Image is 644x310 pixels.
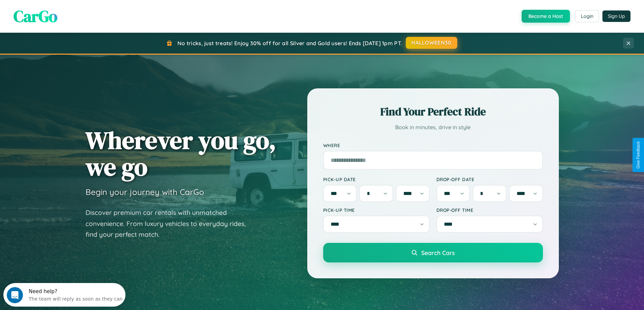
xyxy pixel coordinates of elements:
[323,207,430,213] label: Pick-up Time
[323,176,430,182] label: Pick-up Date
[177,40,402,47] span: No tricks, just treats! Enjoy 30% off for all Silver and Gold users! Ends [DATE] 1pm PT.
[14,5,57,27] span: CarGo
[3,3,126,21] div: Open Intercom Messenger
[25,11,119,18] div: The team will reply as soon as they can
[86,207,255,240] p: Discover premium car rentals with unmatched convenience. From luxury vehicles to everyday rides, ...
[602,10,630,22] button: Sign Up
[25,6,119,11] div: Need help?
[323,243,543,262] button: Search Cars
[323,122,543,132] p: Book in minutes, drive in style
[522,10,570,23] button: Become a Host
[3,283,125,307] iframe: Intercom live chat discovery launcher
[7,287,23,303] iframe: Intercom live chat
[436,207,543,213] label: Drop-off Time
[86,127,276,180] h1: Wherever you go, we go
[421,249,455,256] span: Search Cars
[575,10,599,22] button: Login
[406,37,457,49] button: HALLOWEEN30
[86,187,204,197] h3: Begin your journey with CarGo
[323,142,543,148] label: Where
[636,141,641,169] div: Give Feedback
[436,176,543,182] label: Drop-off Date
[323,104,543,119] h2: Find Your Perfect Ride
